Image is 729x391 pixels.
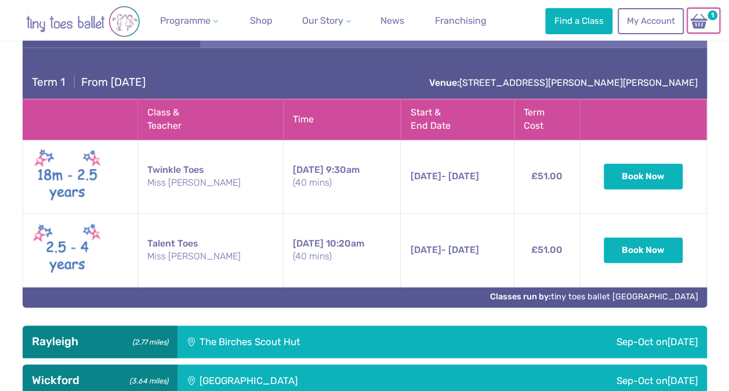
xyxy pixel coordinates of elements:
[160,15,211,26] span: Programme
[177,325,480,358] div: The Birches Scout Hut
[32,147,102,206] img: Twinkle toes New (May 2025)
[401,99,514,140] th: Start & End Date
[514,213,580,287] td: £51.00
[137,99,283,140] th: Class & Teacher
[380,15,404,26] span: News
[376,9,409,32] a: News
[125,374,168,386] small: (3.64 miles)
[514,140,580,213] td: £51.00
[435,15,487,26] span: Franchising
[32,75,146,89] h4: From [DATE]
[32,374,168,388] h3: Wickford
[147,176,274,189] small: Miss [PERSON_NAME]
[147,250,274,263] small: Miss [PERSON_NAME]
[250,15,273,26] span: Shop
[410,244,441,255] span: [DATE]
[128,335,168,347] small: (2.77 miles)
[668,336,698,347] span: [DATE]
[668,375,698,386] span: [DATE]
[604,237,683,263] button: Book Now
[706,9,719,22] span: 1
[302,15,343,26] span: Our Story
[430,9,491,32] a: Franchising
[298,9,356,32] a: Our Story
[604,164,683,189] button: Book Now
[32,220,102,280] img: Talent toes New (May 2025)
[514,99,580,140] th: Term Cost
[429,77,459,88] strong: Venue:
[137,140,283,213] td: Twinkle Toes
[545,8,612,34] a: Find a Class
[284,140,401,213] td: 9:30am
[284,99,401,140] th: Time
[410,171,478,182] span: - [DATE]
[410,244,478,255] span: - [DATE]
[429,77,698,88] a: Venue:[STREET_ADDRESS][PERSON_NAME][PERSON_NAME]
[480,325,707,358] div: Sep-Oct on
[32,75,65,89] span: Term 1
[137,213,283,287] td: Talent Toes
[32,335,168,349] h3: Rayleigh
[687,8,720,34] a: 1
[490,292,551,302] strong: Classes run by:
[293,238,324,249] span: [DATE]
[245,9,277,32] a: Shop
[155,9,223,32] a: Programme
[293,164,324,175] span: [DATE]
[68,75,81,89] span: |
[490,292,698,302] a: Classes run by:tiny toes ballet [GEOGRAPHIC_DATA]
[13,6,153,37] img: tiny toes ballet
[293,250,391,263] small: (40 mins)
[293,176,391,189] small: (40 mins)
[410,171,441,182] span: [DATE]
[618,8,684,34] a: My Account
[284,213,401,287] td: 10:20am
